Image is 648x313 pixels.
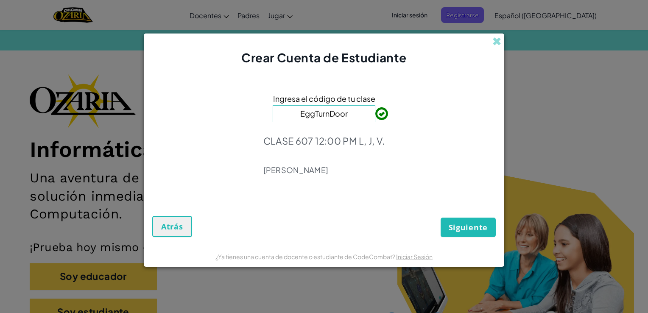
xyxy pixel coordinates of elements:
button: Siguiente [441,218,496,237]
p: CLASE 607 12:00 PM L, J, V. [263,135,385,147]
span: Atrás [161,221,183,232]
p: [PERSON_NAME] [263,165,385,175]
button: Atrás [152,216,192,237]
span: Crear Cuenta de Estudiante [241,50,407,65]
span: Ingresa el código de tu clase [273,92,375,105]
span: Siguiente [449,222,488,232]
span: ¿Ya tienes una cuenta de docente o estudiante de CodeCombat? [215,253,396,260]
a: Iniciar Sesión [396,253,433,260]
